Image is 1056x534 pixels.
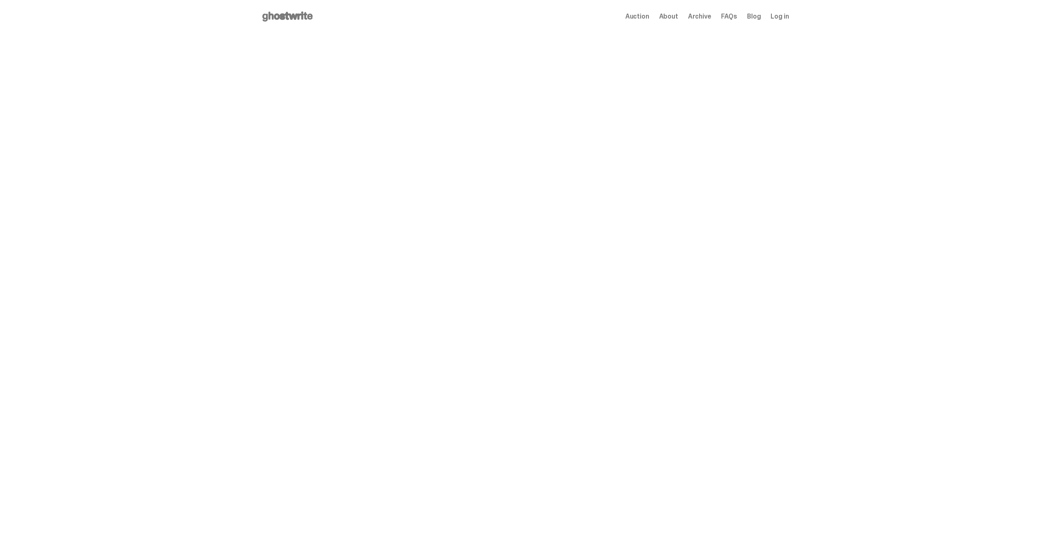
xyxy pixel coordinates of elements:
[721,13,737,20] a: FAQs
[625,13,649,20] a: Auction
[771,13,789,20] a: Log in
[688,13,711,20] a: Archive
[659,13,678,20] a: About
[747,13,761,20] a: Blog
